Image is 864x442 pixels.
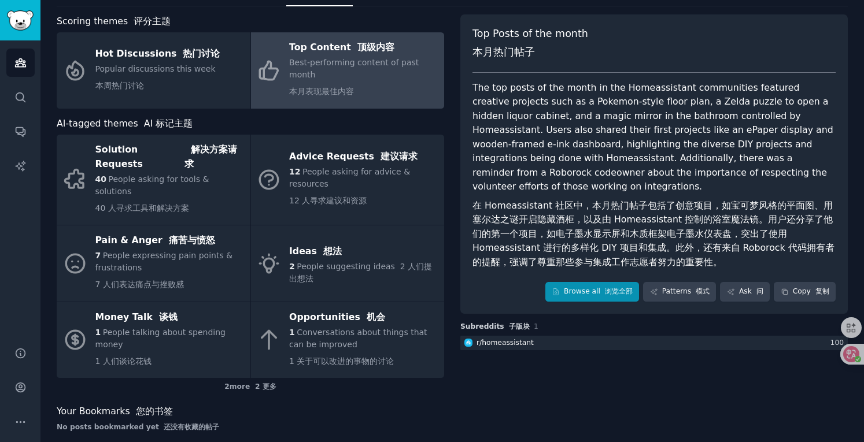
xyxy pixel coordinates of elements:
span: People expressing pain points & frustrations [95,251,233,272]
a: Opportunities 机会1Conversations about things that can be improved1 关于可以改进的事物的讨论 [251,302,445,378]
font: 顶级内容 [357,42,394,53]
button: Copy 复制 [774,282,836,302]
span: Popular discussions this week [95,64,216,90]
div: 2 more [57,378,444,396]
font: 模式 [696,287,710,295]
img: homeassistant [464,339,472,347]
font: 本周热门讨论 [95,81,144,90]
span: 7 [95,251,101,260]
font: 本月热门帖子 [472,46,535,58]
span: 1 [534,322,538,330]
font: 问 [756,287,763,295]
font: 谈钱 [159,311,178,322]
font: 热门讨论 [183,48,220,59]
div: Hot Discussions [95,44,220,63]
span: 1 [95,328,101,337]
font: 您的书签 [136,406,173,417]
span: Best-performing content of past month [289,58,419,96]
a: Hot Discussions 热门讨论Popular discussions this week本周热门讨论 [57,32,250,109]
div: r/ homeassistant [477,338,534,348]
font: 在 Homeassistant 社区中，本月热门帖子包括了创意项目，如宝可梦风格的平面图、用塞尔达之谜开启隐藏酒柜，以及由 Homeassistant 控制的浴室魔法镜。用户还分享了他们的第一个... [472,200,835,268]
a: Ask 问 [720,282,770,302]
font: 痛苦与愤怒 [169,235,215,246]
span: People asking for tools & solutions [95,174,209,196]
font: 2 更多 [255,382,276,391]
a: homeassistantr/homeassistant100 [460,336,848,350]
div: Top Content [289,39,438,57]
span: Subreddits [460,322,530,332]
font: 12 人寻求建议和资源 [289,196,367,205]
span: People suggesting ideas [297,262,395,271]
a: Money Talk 谈钱1People talking about spending money1 人们谈论花钱 [57,302,250,378]
font: 1 人们谈论花钱 [95,356,152,366]
a: Solution Requests 解决方案请求40People asking for tools & solutions40 人寻求工具和解决方案 [57,135,250,225]
font: 子版块 [509,322,530,330]
span: Your Bookmarks [57,404,173,419]
font: 想法 [323,246,342,257]
font: 本月表现最佳内容 [289,87,354,96]
span: Scoring themes [57,14,171,29]
span: 1 [289,328,295,337]
span: 12 [289,167,300,176]
a: Top Content 顶级内容Best-performing content of past month本月表现最佳内容 [251,32,445,109]
div: Opportunities [289,308,438,326]
font: 机会 [367,311,385,322]
a: Patterns 模式 [643,282,716,302]
font: 评分主题 [134,16,171,27]
font: 40 人寻求工具和解决方案 [95,203,189,213]
font: 1 关于可以改进的事物的讨论 [289,356,394,366]
div: Solution Requests [95,141,245,173]
span: People asking for advice & resources [289,167,410,188]
span: 40 [95,174,106,184]
a: Advice Requests 建议请求12People asking for advice & resources12 人寻求建议和资源 [251,135,445,225]
font: 7 人们表达痛点与挫败感 [95,280,184,289]
div: Advice Requests [289,148,438,166]
div: No posts bookmarked yet [57,422,444,433]
a: Browse all 浏览全部 [545,282,640,302]
span: People talking about spending money [95,328,226,349]
a: Pain & Anger 痛苦与愤怒7People expressing pain points & frustrations7 人们表达痛点与挫败感 [57,225,250,302]
a: Ideas 想法2People suggesting ideas 2 人们提出想法 [251,225,445,302]
font: AI 标记主题 [144,118,193,129]
span: 2 [289,262,295,271]
div: Money Talk [95,308,245,326]
span: Conversations about things that can be improved [289,328,427,349]
div: The top posts of the month in the Homeassistant communities featured creative projects such as a ... [472,81,836,274]
div: Ideas [289,242,438,261]
font: 2 人们提出想法 [289,262,432,283]
span: AI-tagged themes [57,117,193,131]
img: GummySearch logo [7,10,34,31]
span: Top Posts of the month [472,27,588,64]
font: 还没有收藏的帖子 [164,423,219,431]
div: Pain & Anger [95,232,245,250]
font: 建议请求 [381,151,418,162]
font: 解决方案请求 [184,144,237,169]
div: 100 [830,338,848,348]
font: 复制 [815,287,829,295]
font: 浏览全部 [605,287,633,295]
